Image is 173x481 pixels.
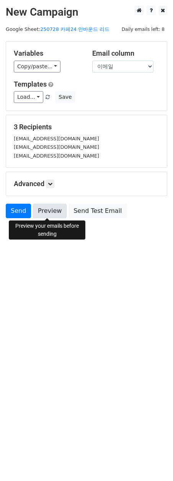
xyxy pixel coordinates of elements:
[14,123,159,131] h5: 3 Recipients
[6,6,167,19] h2: New Campaign
[14,136,99,142] small: [EMAIL_ADDRESS][DOMAIN_NAME]
[6,204,31,218] a: Send
[33,204,67,218] a: Preview
[40,26,109,32] a: 250728 카페24 인바운드 리드
[135,444,173,481] iframe: Chat Widget
[69,204,127,218] a: Send Test Email
[14,153,99,159] small: [EMAIL_ADDRESS][DOMAIN_NAME]
[14,144,99,150] small: [EMAIL_ADDRESS][DOMAIN_NAME]
[119,25,167,34] span: Daily emails left: 8
[14,61,60,72] a: Copy/paste...
[14,91,43,103] a: Load...
[14,80,47,88] a: Templates
[6,26,109,32] small: Google Sheet:
[92,49,159,58] h5: Email column
[55,91,75,103] button: Save
[119,26,167,32] a: Daily emails left: 8
[9,220,85,240] div: Preview your emails before sending
[135,444,173,481] div: 채팅 위젯
[14,49,81,58] h5: Variables
[14,180,159,188] h5: Advanced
